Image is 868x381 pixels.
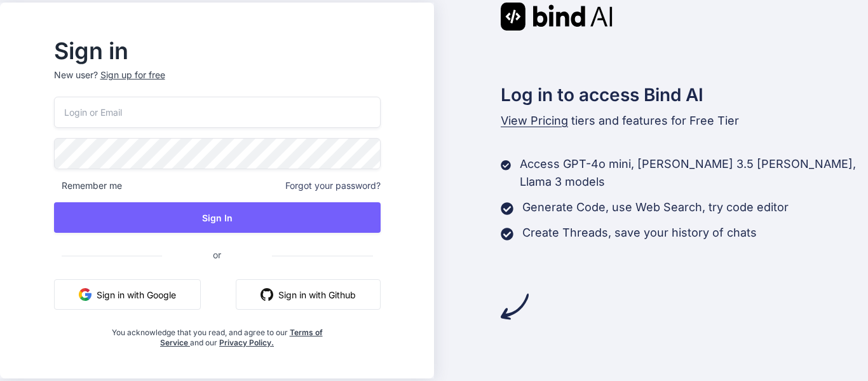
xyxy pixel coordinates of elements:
h2: Log in to access Bind AI [501,81,868,108]
div: Sign up for free [100,69,165,81]
a: Terms of Service [160,328,323,347]
span: Forgot your password? [285,179,381,192]
span: View Pricing [501,114,568,127]
p: Access GPT-4o mini, [PERSON_NAME] 3.5 [PERSON_NAME], Llama 3 models [520,155,868,191]
button: Sign In [54,202,381,233]
button: Sign in with Github [236,279,381,310]
span: Remember me [54,179,122,192]
img: Bind AI logo [501,3,613,31]
p: Create Threads, save your history of chats [522,224,757,242]
img: arrow [501,293,529,321]
button: Sign in with Google [54,279,201,310]
p: Generate Code, use Web Search, try code editor [522,198,789,216]
a: Privacy Policy. [219,338,274,347]
img: github [261,288,273,301]
p: New user? [54,69,381,97]
img: google [79,288,92,301]
h2: Sign in [54,41,381,61]
span: or [162,239,272,270]
div: You acknowledge that you read, and agree to our and our [108,320,326,348]
p: tiers and features for Free Tier [501,112,868,130]
input: Login or Email [54,97,381,128]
